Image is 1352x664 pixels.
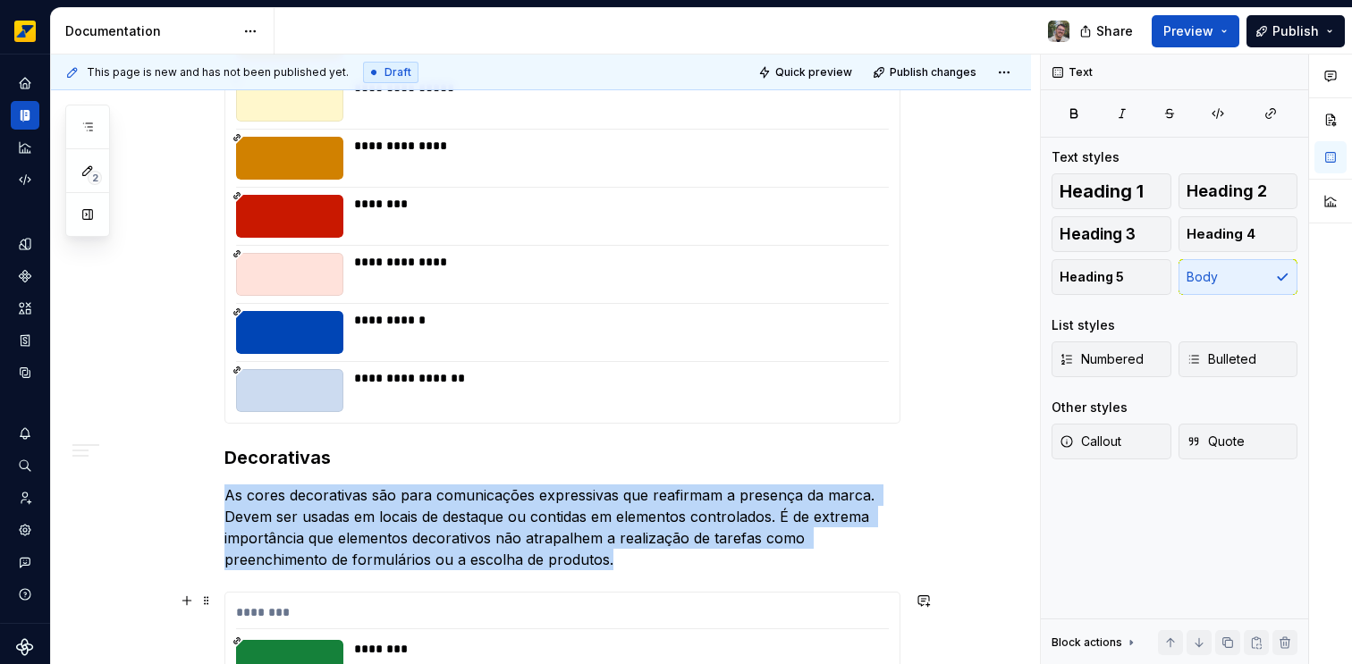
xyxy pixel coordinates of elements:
[1187,182,1267,200] span: Heading 2
[11,451,39,480] button: Search ⌘K
[16,638,34,656] svg: Supernova Logo
[1187,350,1256,368] span: Bulleted
[1187,433,1245,450] span: Quote
[1179,216,1298,252] button: Heading 4
[224,484,900,570] p: As cores decorativas são para comunicações expressivas que reafirmam a presença da marca. Devem s...
[1052,630,1138,655] div: Block actions
[1060,433,1121,450] span: Callout
[867,60,984,85] button: Publish changes
[1052,341,1171,377] button: Numbered
[1163,22,1213,40] span: Preview
[1052,173,1171,209] button: Heading 1
[65,22,234,40] div: Documentation
[1179,424,1298,459] button: Quote
[1152,15,1239,47] button: Preview
[1052,216,1171,252] button: Heading 3
[1052,259,1171,295] button: Heading 5
[87,65,349,80] span: This page is new and has not been published yet.
[1052,148,1120,166] div: Text styles
[11,358,39,387] a: Data sources
[11,69,39,97] a: Home
[14,21,36,42] img: e8093afa-4b23-4413-bf51-00cde92dbd3f.png
[1187,225,1255,243] span: Heading 4
[1179,341,1298,377] button: Bulleted
[11,326,39,355] a: Storybook stories
[1272,22,1319,40] span: Publish
[11,165,39,194] a: Code automation
[1060,268,1124,286] span: Heading 5
[890,65,976,80] span: Publish changes
[11,516,39,544] a: Settings
[1060,225,1136,243] span: Heading 3
[1060,350,1144,368] span: Numbered
[11,548,39,576] button: Contact support
[11,483,39,512] a: Invite team
[11,133,39,162] a: Analytics
[1052,316,1115,334] div: List styles
[11,230,39,258] a: Design tokens
[11,101,39,130] a: Documentation
[1052,635,1122,650] div: Block actions
[1070,15,1145,47] button: Share
[1096,22,1133,40] span: Share
[1048,21,1069,42] img: Tiago
[224,445,900,470] h3: Decorativas
[1052,424,1171,459] button: Callout
[753,60,860,85] button: Quick preview
[88,171,102,185] span: 2
[1246,15,1345,47] button: Publish
[11,262,39,290] a: Components
[11,294,39,323] a: Assets
[1179,173,1298,209] button: Heading 2
[11,419,39,448] button: Notifications
[384,65,411,80] span: Draft
[1060,182,1144,200] span: Heading 1
[1052,399,1128,416] div: Other styles
[775,65,852,80] span: Quick preview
